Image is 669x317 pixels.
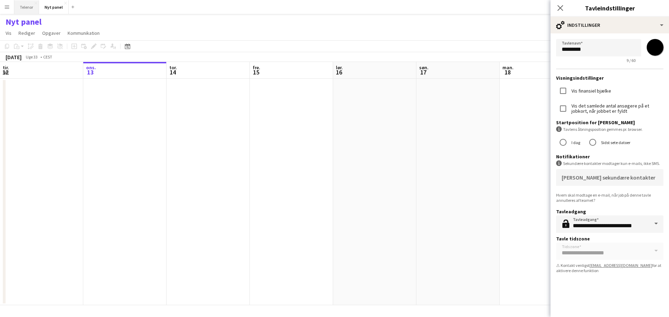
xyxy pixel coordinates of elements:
[169,64,177,71] span: tor.
[590,263,652,268] a: [EMAIL_ADDRESS][DOMAIN_NAME]
[336,64,343,71] span: lør.
[556,75,663,81] h3: Visningsindstillinger
[556,263,663,273] div: ⚠ Kontakt venligst for at aktivere denne funktion
[85,68,96,76] span: 13
[502,64,514,71] span: man.
[556,160,663,166] div: Sekundære kontakter modtager kun e-mails, ikke SMS.
[43,54,52,60] div: CEST
[86,64,96,71] span: ons.
[551,17,669,33] div: Indstillinger
[556,192,663,203] div: Hvem skal modtage en e-mail, når job på denne tavle annulleres af teamet?
[253,64,260,71] span: fre.
[335,68,343,76] span: 16
[42,30,61,36] span: Opgaver
[3,64,9,71] span: tir.
[419,64,429,71] span: søn.
[2,68,9,76] span: 12
[418,68,429,76] span: 17
[570,137,580,148] label: I dag
[556,236,663,242] h3: Tavle tidszone
[6,54,22,61] div: [DATE]
[570,103,663,114] label: Vis det samlede antal ansøgere på et jobkort, når jobbet er fyldt
[6,17,41,27] h1: Nyt panel
[556,208,663,215] h3: Tavleadgang
[556,153,663,160] h3: Notifikationer
[18,30,35,36] span: Rediger
[39,0,69,14] button: Nyt panel
[3,29,14,38] a: Vis
[14,0,39,14] button: Telenor
[551,3,669,13] h3: Tavleindstillinger
[562,174,655,181] mat-label: [PERSON_NAME] sekundære kontakter
[556,126,663,132] div: Tavlens åbningsposition gemmes pr. browser.
[23,54,40,60] span: Uge 33
[252,68,260,76] span: 15
[65,29,102,38] a: Kommunikation
[6,30,11,36] span: Vis
[168,68,177,76] span: 14
[39,29,63,38] a: Opgaver
[501,68,514,76] span: 18
[556,119,663,126] h3: Startposition for [PERSON_NAME]
[16,29,38,38] a: Rediger
[68,30,100,36] span: Kommunikation
[621,58,641,63] span: 9 / 60
[600,137,630,148] label: Sidst sete datoer
[570,88,611,94] label: Vis finansiel bjælke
